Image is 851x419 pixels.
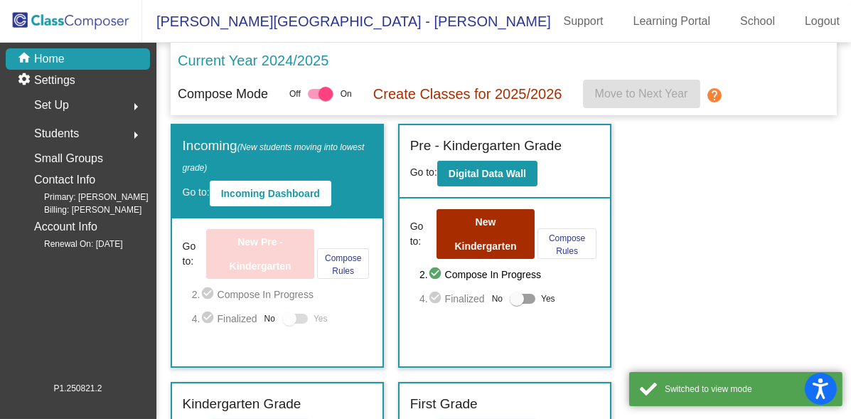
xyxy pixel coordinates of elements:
label: Pre - Kindergarten Grade [410,136,562,157]
span: Primary: [PERSON_NAME] [21,191,149,203]
button: New Kindergarten [437,209,535,259]
span: Go to: [410,166,437,178]
span: Renewal On: [DATE] [21,238,122,250]
p: Compose Mode [178,85,268,104]
p: Create Classes for 2025/2026 [373,83,562,105]
label: First Grade [410,394,478,415]
mat-icon: check_circle [428,290,445,307]
span: Yes [541,290,555,307]
mat-icon: home [17,51,34,68]
span: Move to Next Year [595,87,688,100]
a: Logout [793,10,851,33]
mat-icon: help [706,87,723,104]
mat-icon: arrow_right [127,127,144,144]
a: Support [552,10,615,33]
b: New Kindergarten [454,216,516,252]
p: Account Info [34,217,97,237]
span: 4. Finalized [192,310,257,327]
button: Compose Rules [537,228,597,259]
p: Settings [34,72,75,89]
button: Compose Rules [317,248,369,279]
span: Go to: [410,219,434,249]
mat-icon: check_circle [200,286,218,303]
span: Students [34,124,79,144]
span: On [340,87,351,100]
button: Move to Next Year [583,80,700,108]
label: Kindergarten Grade [183,394,301,415]
b: Digital Data Wall [449,168,526,179]
b: Incoming Dashboard [221,188,320,199]
span: Go to: [183,186,210,198]
button: Incoming Dashboard [210,181,331,206]
span: 2. Compose In Progress [192,286,372,303]
span: Off [289,87,301,100]
p: Current Year 2024/2025 [178,50,328,71]
a: School [729,10,786,33]
span: 2. Compose In Progress [419,266,599,283]
mat-icon: check_circle [428,266,445,283]
span: Set Up [34,95,69,115]
span: No [492,292,503,305]
label: Incoming [183,136,372,176]
span: 4. Finalized [419,290,485,307]
span: Yes [314,310,328,327]
mat-icon: settings [17,72,34,89]
button: Digital Data Wall [437,161,537,186]
p: Home [34,51,65,68]
p: Small Groups [34,149,103,169]
b: New Pre - Kindergarten [230,236,291,272]
mat-icon: check_circle [200,310,218,327]
span: No [264,312,275,325]
mat-icon: arrow_right [127,98,144,115]
button: New Pre - Kindergarten [206,229,314,279]
span: [PERSON_NAME][GEOGRAPHIC_DATA] - [PERSON_NAME] [142,10,551,33]
div: Switched to view mode [665,383,832,396]
p: Contact Info [34,170,95,190]
span: Billing: [PERSON_NAME] [21,203,141,216]
span: Go to: [183,239,204,269]
span: (New students moving into lowest grade) [183,142,365,173]
a: Learning Portal [622,10,722,33]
